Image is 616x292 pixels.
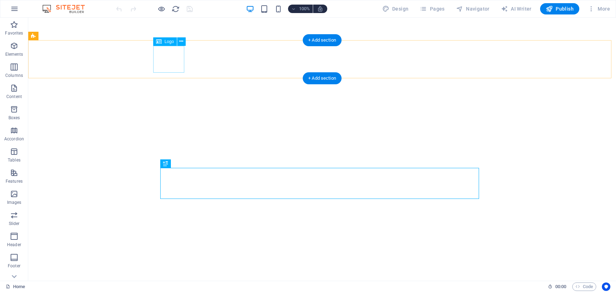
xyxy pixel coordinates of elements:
[172,5,180,13] i: Reload page
[299,5,310,13] h6: 100%
[501,5,532,12] span: AI Writer
[303,34,342,46] div: + Add section
[453,3,492,14] button: Navigator
[420,5,444,12] span: Pages
[9,221,20,226] p: Slider
[588,5,610,12] span: More
[41,5,94,13] img: Editor Logo
[572,282,596,291] button: Code
[7,200,22,205] p: Images
[5,30,23,36] p: Favorites
[540,3,579,14] button: Publish
[555,282,566,291] span: 00 00
[5,51,23,57] p: Elements
[317,6,323,12] i: On resize automatically adjust zoom level to fit chosen device.
[6,178,23,184] p: Features
[6,282,25,291] a: Click to cancel selection. Double-click to open Pages
[602,282,610,291] button: Usercentrics
[8,115,20,121] p: Boxes
[8,263,20,269] p: Footer
[157,5,166,13] button: Click here to leave preview mode and continue editing
[379,3,412,14] div: Design (Ctrl+Alt+Y)
[303,72,342,84] div: + Add section
[548,282,567,291] h6: Session time
[4,136,24,142] p: Accordion
[382,5,409,12] span: Design
[456,5,490,12] span: Navigator
[171,5,180,13] button: reload
[498,3,534,14] button: AI Writer
[417,3,447,14] button: Pages
[5,73,23,78] p: Columns
[288,5,313,13] button: 100%
[7,242,21,248] p: Header
[560,284,561,289] span: :
[546,5,574,12] span: Publish
[165,39,174,44] span: Logo
[379,3,412,14] button: Design
[6,94,22,99] p: Content
[575,282,593,291] span: Code
[8,157,20,163] p: Tables
[585,3,613,14] button: More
